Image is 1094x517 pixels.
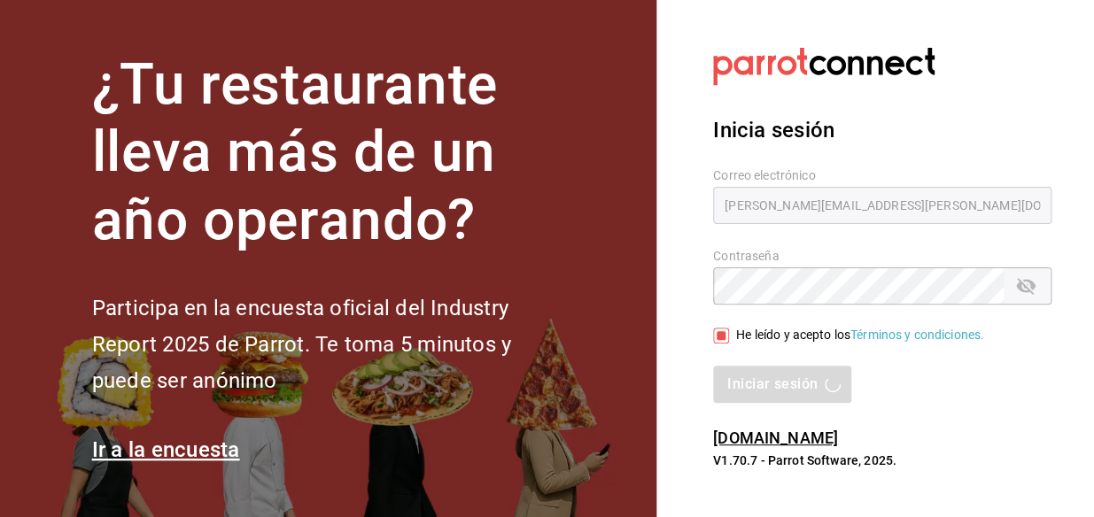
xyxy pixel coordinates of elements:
[736,326,984,344] div: He leído y acepto los
[92,290,570,398] h2: Participa en la encuesta oficial del Industry Report 2025 de Parrot. Te toma 5 minutos y puede se...
[713,451,1051,469] p: V1.70.7 - Parrot Software, 2025.
[713,249,1051,261] label: Contraseña
[92,51,570,255] h1: ¿Tu restaurante lleva más de un año operando?
[850,328,984,342] a: Términos y condiciones.
[713,114,1051,146] h3: Inicia sesión
[92,437,240,462] a: Ir a la encuesta
[713,168,1051,181] label: Correo electrónico
[713,428,838,447] a: [DOMAIN_NAME]
[713,187,1051,224] input: Ingresa tu correo electrónico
